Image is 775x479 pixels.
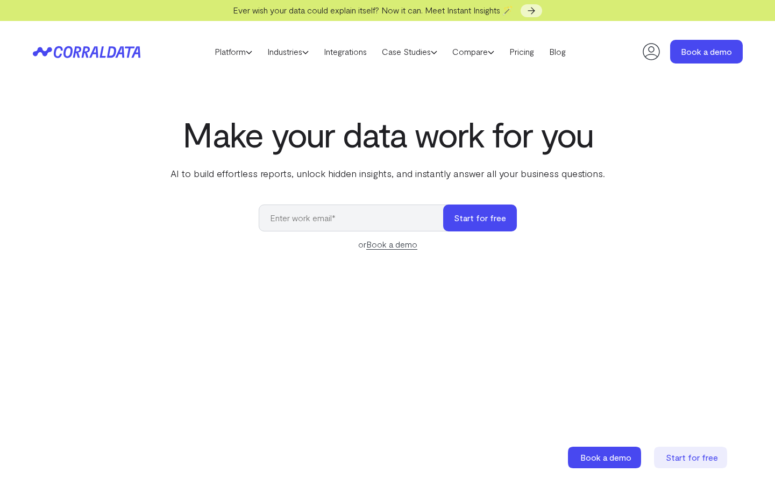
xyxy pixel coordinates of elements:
[445,44,502,60] a: Compare
[374,44,445,60] a: Case Studies
[233,5,513,15] span: Ever wish your data could explain itself? Now it can. Meet Instant Insights 🪄
[568,447,643,468] a: Book a demo
[366,239,417,250] a: Book a demo
[666,452,718,462] span: Start for free
[259,238,517,251] div: or
[260,44,316,60] a: Industries
[316,44,374,60] a: Integrations
[654,447,729,468] a: Start for free
[207,44,260,60] a: Platform
[443,205,517,231] button: Start for free
[168,115,607,153] h1: Make your data work for you
[259,205,454,231] input: Enter work email*
[580,452,631,462] span: Book a demo
[542,44,573,60] a: Blog
[502,44,542,60] a: Pricing
[670,40,743,64] a: Book a demo
[168,166,607,180] p: AI to build effortless reports, unlock hidden insights, and instantly answer all your business qu...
